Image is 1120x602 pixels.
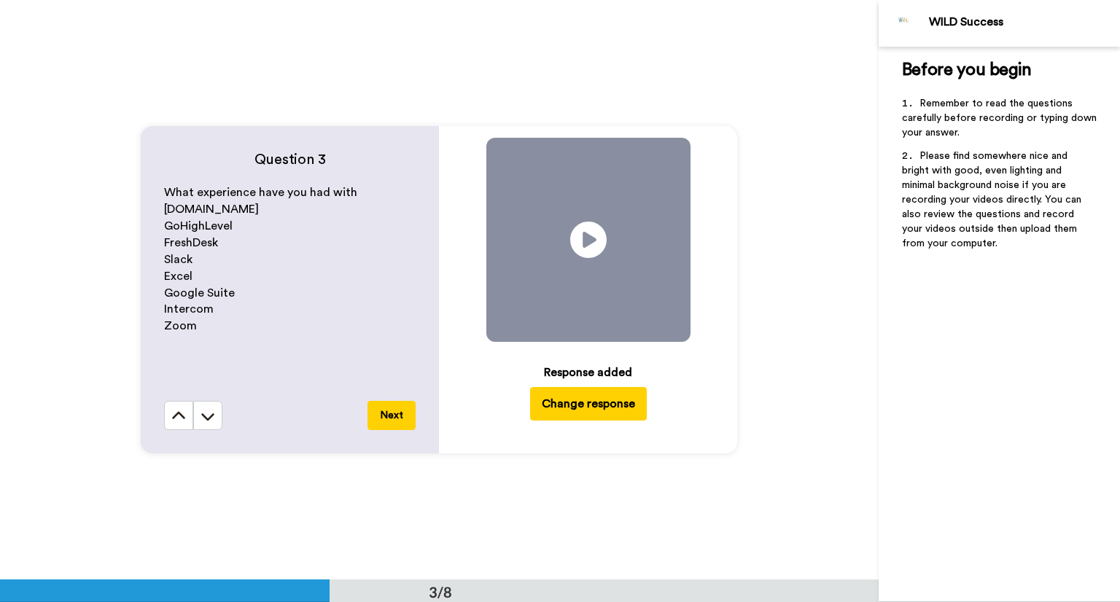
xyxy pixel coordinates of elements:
span: What experience have you had with [164,187,357,198]
span: Intercom [164,303,214,315]
button: Next [367,401,416,430]
span: Zoom [164,320,197,332]
span: GoHighLevel [164,220,233,232]
div: 3/8 [405,582,475,602]
span: [DOMAIN_NAME] [164,203,259,215]
span: Before you begin [902,61,1031,79]
div: WILD Success [929,15,1119,29]
button: Change response [530,387,647,421]
span: Remember to read the questions carefully before recording or typing down your answer. [902,98,1100,138]
span: FreshDesk [164,237,218,249]
h4: Question 3 [164,149,416,170]
img: Profile Image [887,6,922,41]
div: Response added [544,364,632,381]
span: Slack [164,254,192,265]
span: Please find somewhere nice and bright with good, even lighting and minimal background noise if yo... [902,151,1084,249]
span: Excel [164,270,192,282]
span: Google Suite [164,287,235,299]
